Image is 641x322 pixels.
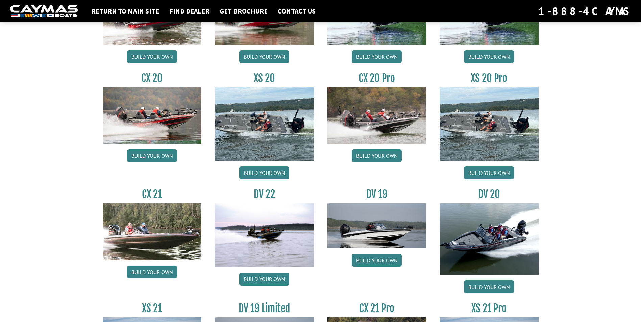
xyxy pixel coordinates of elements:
a: Contact Us [274,7,319,16]
a: Build your own [464,280,514,293]
div: 1-888-4CAYMAS [538,4,631,19]
img: DV_20_from_website_for_caymas_connect.png [440,203,539,275]
a: Build your own [464,50,514,63]
a: Find Dealer [166,7,213,16]
h3: CX 20 Pro [327,72,426,84]
h3: DV 19 Limited [215,302,314,315]
img: XS_20_resized.jpg [215,87,314,161]
img: DV22_original_motor_cropped_for_caymas_connect.jpg [215,203,314,267]
a: Build your own [239,50,289,63]
a: Build your own [352,254,402,267]
h3: XS 21 [103,302,202,315]
a: Build your own [352,50,402,63]
img: CX21_thumb.jpg [103,203,202,260]
a: Return to main site [88,7,163,16]
img: CX-20Pro_thumbnail.jpg [327,87,426,144]
a: Build your own [239,166,289,179]
img: CX-20_thumbnail.jpg [103,87,202,144]
a: Build your own [464,166,514,179]
h3: XS 21 Pro [440,302,539,315]
h3: CX 20 [103,72,202,84]
a: Get Brochure [216,7,271,16]
h3: CX 21 Pro [327,302,426,315]
img: dv-19-ban_from_website_for_caymas_connect.png [327,203,426,248]
h3: CX 21 [103,188,202,200]
h3: XS 20 Pro [440,72,539,84]
a: Build your own [352,149,402,162]
h3: XS 20 [215,72,314,84]
h3: DV 19 [327,188,426,200]
a: Build your own [127,266,177,278]
h3: DV 22 [215,188,314,200]
h3: DV 20 [440,188,539,200]
a: Build your own [127,50,177,63]
img: XS_20_resized.jpg [440,87,539,161]
img: white-logo-c9c8dbefe5ff5ceceb0f0178aa75bf4bb51f6bca0971e226c86eb53dfe498488.png [10,5,78,18]
a: Build your own [127,149,177,162]
a: Build your own [239,273,289,286]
